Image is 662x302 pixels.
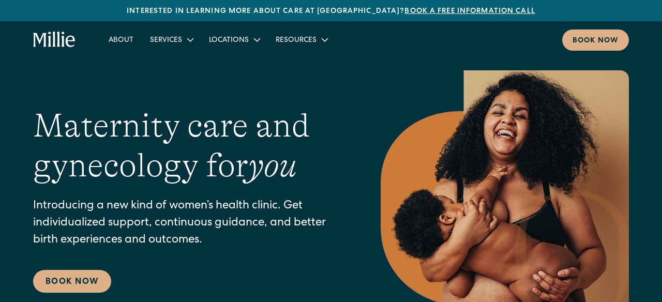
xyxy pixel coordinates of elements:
[404,8,535,15] a: Book a free information call
[573,36,619,47] div: Book now
[33,198,339,249] p: Introducing a new kind of women’s health clinic. Get individualized support, continuous guidance,...
[33,270,111,293] a: Book Now
[100,31,142,48] a: About
[276,35,317,46] div: Resources
[142,31,201,48] div: Services
[201,31,267,48] div: Locations
[150,35,182,46] div: Services
[267,31,335,48] div: Resources
[209,35,249,46] div: Locations
[248,147,297,184] em: you
[33,106,339,186] h1: Maternity care and gynecology for
[562,29,629,51] a: Book now
[33,32,76,48] a: home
